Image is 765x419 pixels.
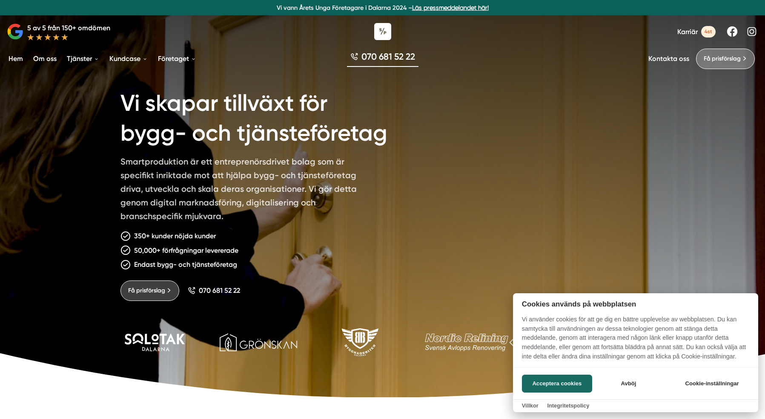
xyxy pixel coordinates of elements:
[595,375,662,393] button: Avböj
[522,375,592,393] button: Acceptera cookies
[513,315,758,367] p: Vi använder cookies för att ge dig en bättre upplevelse av webbplatsen. Du kan samtycka till anvä...
[675,375,749,393] button: Cookie-inställningar
[522,402,539,409] a: Villkor
[513,300,758,308] h2: Cookies används på webbplatsen
[547,402,589,409] a: Integritetspolicy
